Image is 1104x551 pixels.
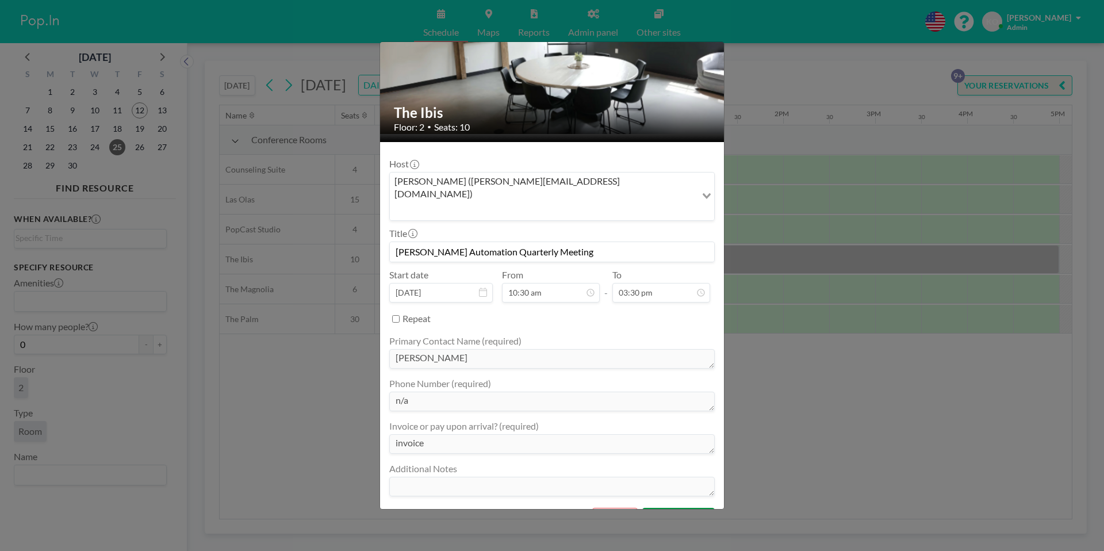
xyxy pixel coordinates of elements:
input: (No title) [390,242,714,262]
span: Seats: 10 [434,121,470,133]
label: Repeat [402,313,431,324]
label: Start date [389,269,428,281]
span: [PERSON_NAME] ([PERSON_NAME][EMAIL_ADDRESS][DOMAIN_NAME]) [392,175,694,201]
button: REMOVE [592,508,638,528]
h2: The Ibis [394,104,711,121]
span: • [427,123,431,131]
label: From [502,269,523,281]
label: Host [389,158,418,170]
button: SAVE CHANGES [642,508,715,528]
label: Invoice or pay upon arrival? (required) [389,420,539,432]
label: To [612,269,622,281]
input: Search for option [391,203,695,218]
label: Title [389,228,416,239]
label: Phone Number (required) [389,378,491,389]
div: Search for option [390,173,714,220]
label: Additional Notes [389,463,457,475]
span: - [604,273,608,299]
span: Floor: 2 [394,121,424,133]
label: Primary Contact Name (required) [389,335,522,347]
